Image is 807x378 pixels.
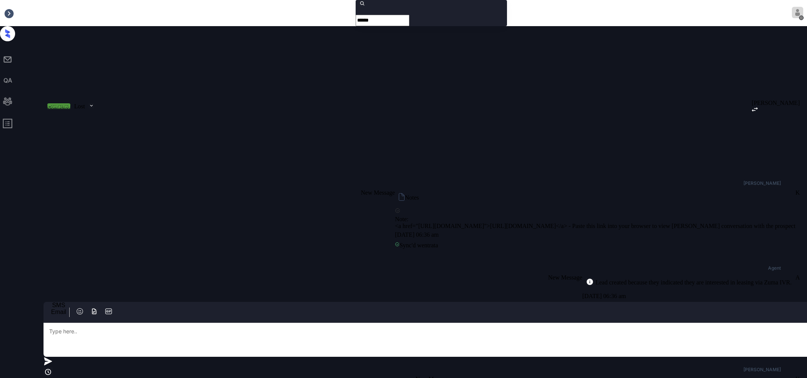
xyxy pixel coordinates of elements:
div: Note: [395,216,795,223]
div: SMS [51,302,66,309]
img: icon-zuma [90,308,98,315]
div: Inbox / [PERSON_NAME] [4,10,71,17]
div: Notes [405,194,419,201]
img: icon-zuma [76,308,84,315]
div: Lead created because they indicated they are interested in leasing via Zuma IVR. [594,279,791,286]
div: [DATE] 06:36 am [395,230,795,240]
img: icon-zuma [44,367,53,376]
div: [PERSON_NAME] [743,181,781,186]
div: Lost [74,103,85,110]
div: A [795,274,800,281]
span: New Message [548,274,582,281]
img: icon-zuma [399,193,405,201]
img: icon-zuma [105,308,112,315]
div: [DATE] 06:36 am [582,291,795,301]
img: icon-zuma [752,107,758,112]
div: Email [51,309,66,316]
img: icon-zuma [586,278,594,286]
div: <a href="[URL][DOMAIN_NAME]">[URL][DOMAIN_NAME]</a> - Paste this link into your browser to view [... [395,223,795,230]
span: Agent [768,266,781,270]
div: K [795,189,800,196]
img: avatar [792,7,803,18]
div: Contacted [48,104,70,109]
span: profile [2,118,13,131]
div: Sync'd w entrata [395,240,795,251]
span: New Message [361,189,395,196]
img: icon-zuma [44,357,53,366]
img: icon-zuma [395,208,400,213]
div: [PERSON_NAME] [752,100,800,106]
img: icon-zuma [89,102,94,109]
